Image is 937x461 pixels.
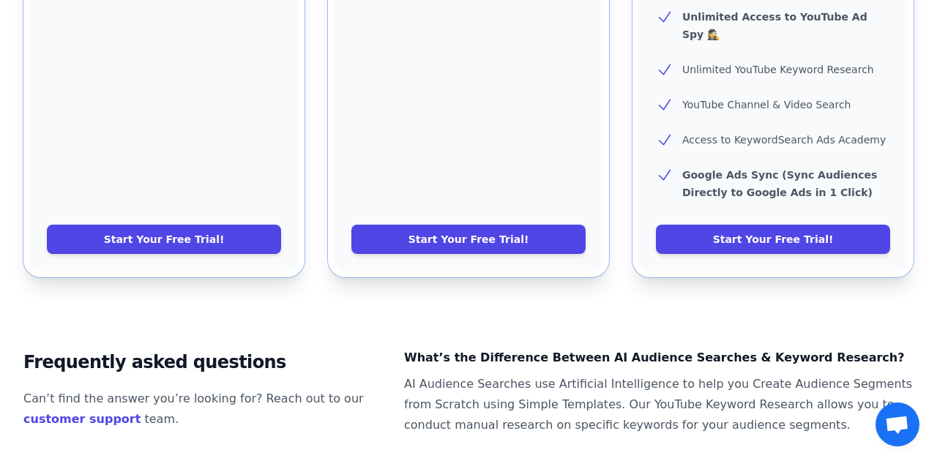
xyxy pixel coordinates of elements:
[59,86,131,96] div: Domain Overview
[23,38,35,50] img: website_grey.svg
[351,225,586,254] a: Start Your Free Trial!
[682,134,886,146] span: Access to KeywordSearch Ads Academy
[656,225,890,254] a: Start Your Free Trial!
[23,23,35,35] img: logo_orange.svg
[41,23,72,35] div: v 4.0.25
[38,38,161,50] div: Domain: [DOMAIN_NAME]
[682,99,851,110] span: YouTube Channel & Video Search
[164,86,242,96] div: Keywords by Traffic
[404,374,914,435] dd: AI Audience Searches use Artificial Intelligence to help you Create Audience Segments from Scratc...
[23,389,381,430] p: Can’t find the answer you’re looking for? Reach out to our team.
[682,11,867,40] b: Unlimited Access to YouTube Ad Spy 🕵️‍♀️
[682,169,877,198] b: Google Ads Sync (Sync Audiences Directly to Google Ads in 1 Click)
[682,64,874,75] span: Unlimited YouTube Keyword Research
[876,402,919,446] a: Open chat
[23,412,141,426] a: customer support
[23,348,381,377] h2: Frequently asked questions
[47,225,281,254] a: Start Your Free Trial!
[404,348,914,368] dt: What’s the Difference Between AI Audience Searches & Keyword Research?
[148,85,160,97] img: tab_keywords_by_traffic_grey.svg
[42,85,54,97] img: tab_domain_overview_orange.svg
